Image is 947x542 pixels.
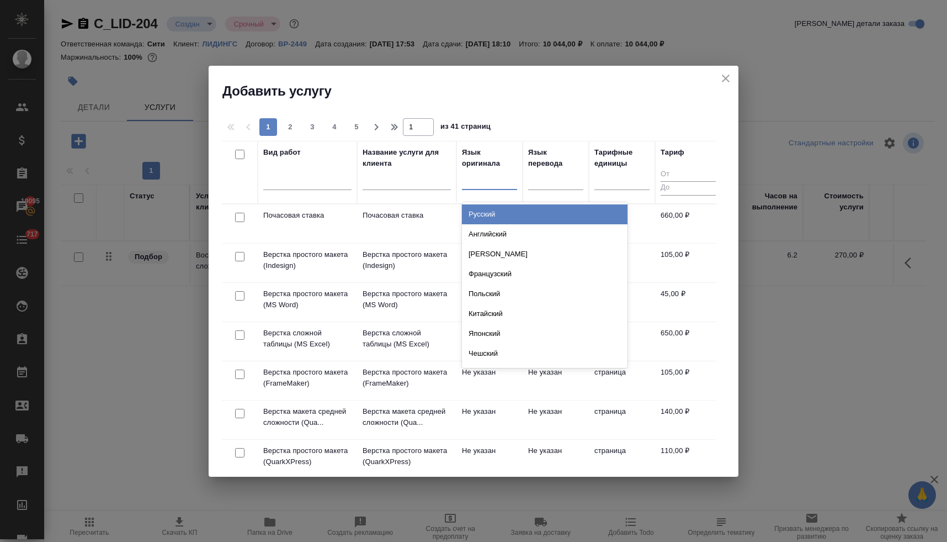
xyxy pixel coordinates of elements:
div: Сербский [462,364,627,383]
p: Верстка простого макета (Indesign) [263,249,352,271]
div: Французский [462,264,627,284]
button: 3 [304,118,321,136]
div: [PERSON_NAME] [462,244,627,264]
div: Чешский [462,344,627,364]
td: 105,00 ₽ [655,361,721,400]
td: Не указан [456,361,523,400]
div: Китайский [462,304,627,324]
td: Не указан [456,244,523,282]
p: Верстка простого макета (Indesign) [363,249,451,271]
div: Название услуги для клиента [363,147,451,169]
td: страница [589,401,655,439]
input: От [661,168,716,182]
span: из 41 страниц [440,120,491,136]
td: 110,00 ₽ [655,440,721,478]
p: Верстка простого макета (QuarkXPress) [363,445,451,467]
td: 140,00 ₽ [655,401,721,439]
p: Верстка простого макета (MS Word) [363,288,451,311]
span: 3 [304,122,321,133]
p: Верстка макета средней сложности (Qua... [263,406,352,428]
div: Японский [462,324,627,344]
span: 4 [326,122,343,133]
div: Тарифные единицы [594,147,650,169]
td: Не указан [456,440,523,478]
p: Почасовая ставка [363,210,451,221]
td: Не указан [456,204,523,243]
td: Не указан [456,401,523,439]
p: Почасовая ставка [263,210,352,221]
td: Не указан [456,283,523,322]
span: 2 [281,122,299,133]
td: 105,00 ₽ [655,244,721,282]
p: Верстка простого макета (FrameMaker) [363,367,451,389]
p: Верстка простого макета (MS Word) [263,288,352,311]
td: 650,00 ₽ [655,322,721,361]
span: 5 [348,122,365,133]
input: До [661,181,716,195]
td: Не указан [456,322,523,361]
h2: Добавить услугу [222,82,738,100]
button: 5 [348,118,365,136]
td: Не указан [523,361,589,400]
div: Вид работ [263,147,301,158]
p: Верстка простого макета (QuarkXPress) [263,445,352,467]
div: Английский [462,224,627,244]
div: Польский [462,284,627,304]
td: страница [589,361,655,400]
td: страница [589,440,655,478]
p: Верстка сложной таблицы (MS Excel) [263,328,352,350]
td: 660,00 ₽ [655,204,721,243]
button: 4 [326,118,343,136]
button: 2 [281,118,299,136]
p: Верстка сложной таблицы (MS Excel) [363,328,451,350]
p: Верстка простого макета (FrameMaker) [263,367,352,389]
td: Не указан [523,401,589,439]
div: Язык перевода [528,147,583,169]
div: Тариф [661,147,684,158]
td: 45,00 ₽ [655,283,721,322]
button: close [717,70,734,87]
td: Не указан [523,440,589,478]
div: Русский [462,204,627,224]
div: Язык оригинала [462,147,517,169]
p: Верстка макета средней сложности (Qua... [363,406,451,428]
